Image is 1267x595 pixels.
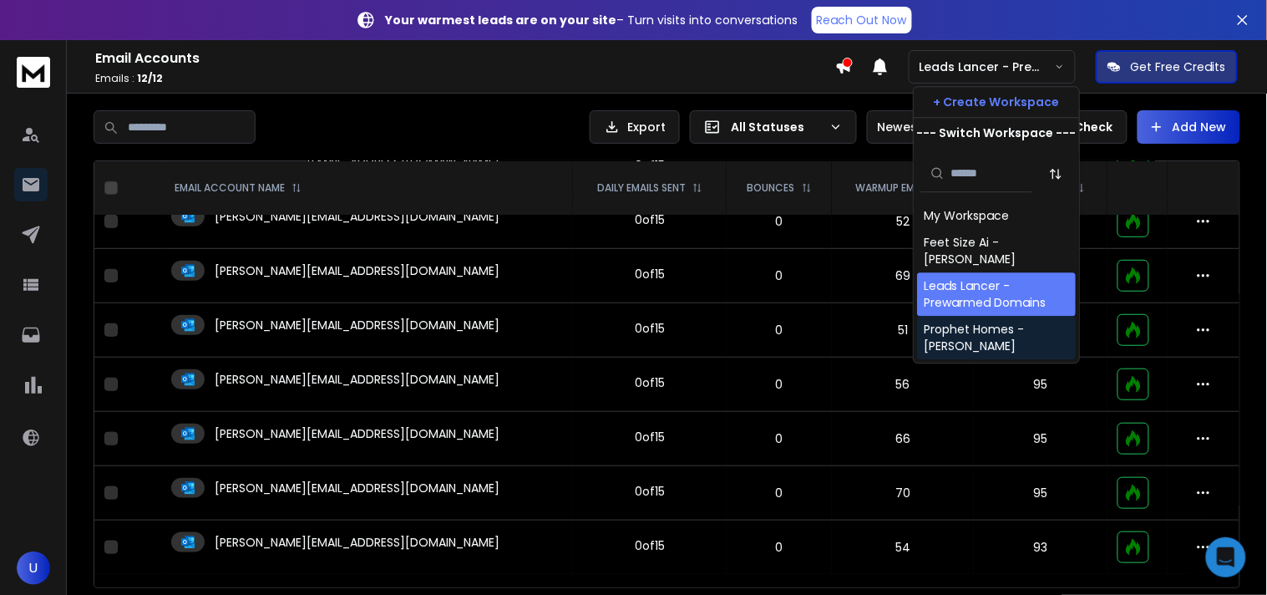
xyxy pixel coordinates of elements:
[635,374,665,391] div: 0 of 15
[1138,110,1240,144] button: Add New
[635,483,665,500] div: 0 of 15
[737,430,823,447] p: 0
[635,429,665,445] div: 0 of 15
[215,262,499,279] p: [PERSON_NAME][EMAIL_ADDRESS][DOMAIN_NAME]
[635,211,665,228] div: 0 of 15
[1206,537,1246,577] div: Open Intercom Messenger
[924,277,1069,311] div: Leads Lancer - Prewarmed Domains
[974,358,1107,412] td: 95
[974,466,1107,521] td: 95
[215,208,499,225] p: [PERSON_NAME][EMAIL_ADDRESS][DOMAIN_NAME]
[17,57,50,88] img: logo
[974,521,1107,575] td: 93
[1096,50,1238,84] button: Get Free Credits
[914,87,1079,117] button: + Create Workspace
[737,485,823,501] p: 0
[137,71,163,85] span: 12 / 12
[737,213,823,230] p: 0
[215,317,499,333] p: [PERSON_NAME][EMAIL_ADDRESS][DOMAIN_NAME]
[175,181,302,195] div: EMAIL ACCOUNT NAME
[812,7,912,33] a: Reach Out Now
[386,12,798,28] p: – Turn visits into conversations
[832,412,974,466] td: 66
[17,552,50,585] button: U
[832,466,974,521] td: 70
[817,12,907,28] p: Reach Out Now
[855,181,934,195] p: WARMUP EMAILS
[386,12,617,28] strong: Your warmest leads are on your site
[215,534,499,551] p: [PERSON_NAME][EMAIL_ADDRESS][DOMAIN_NAME]
[597,181,686,195] p: DAILY EMAILS SENT
[917,125,1077,141] p: --- Switch Workspace ---
[920,58,1055,75] p: Leads Lancer - Prewarmed Domains
[590,110,680,144] button: Export
[737,376,823,393] p: 0
[832,249,974,303] td: 69
[737,267,823,284] p: 0
[215,371,499,388] p: [PERSON_NAME][EMAIL_ADDRESS][DOMAIN_NAME]
[737,539,823,556] p: 0
[832,358,974,412] td: 56
[867,110,976,144] button: Newest
[832,195,974,249] td: 52
[934,94,1060,110] p: + Create Workspace
[974,412,1107,466] td: 95
[1131,58,1226,75] p: Get Free Credits
[635,537,665,554] div: 0 of 15
[737,322,823,338] p: 0
[832,521,974,575] td: 54
[731,119,823,135] p: All Statuses
[215,480,499,496] p: [PERSON_NAME][EMAIL_ADDRESS][DOMAIN_NAME]
[924,321,1069,354] div: Prophet Homes - [PERSON_NAME]
[924,207,1009,224] div: My Workspace
[95,48,835,69] h1: Email Accounts
[635,266,665,282] div: 0 of 15
[924,234,1069,267] div: Feet Size Ai - [PERSON_NAME]
[635,320,665,337] div: 0 of 15
[95,72,835,85] p: Emails :
[215,425,499,442] p: [PERSON_NAME][EMAIL_ADDRESS][DOMAIN_NAME]
[1039,157,1072,191] button: Sort by Sort A-Z
[832,303,974,358] td: 51
[748,181,795,195] p: BOUNCES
